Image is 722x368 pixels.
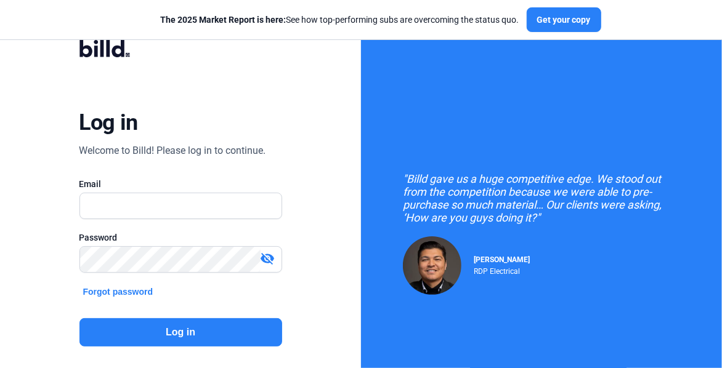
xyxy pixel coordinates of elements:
div: Log in [79,109,138,136]
button: Log in [79,318,282,346]
div: "Billd gave us a huge competitive edge. We stood out from the competition because we were able to... [403,172,680,224]
button: Get your copy [527,7,601,32]
div: See how top-performing subs are overcoming the status quo. [161,14,519,26]
img: Raul Pacheco [403,236,461,295]
mat-icon: visibility_off [261,251,275,266]
span: The 2025 Market Report is here: [161,15,286,25]
div: Welcome to Billd! Please log in to continue. [79,143,266,158]
div: Email [79,178,282,190]
button: Forgot password [79,285,157,298]
span: [PERSON_NAME] [474,255,530,264]
div: Password [79,231,282,244]
div: RDP Electrical [474,264,530,276]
